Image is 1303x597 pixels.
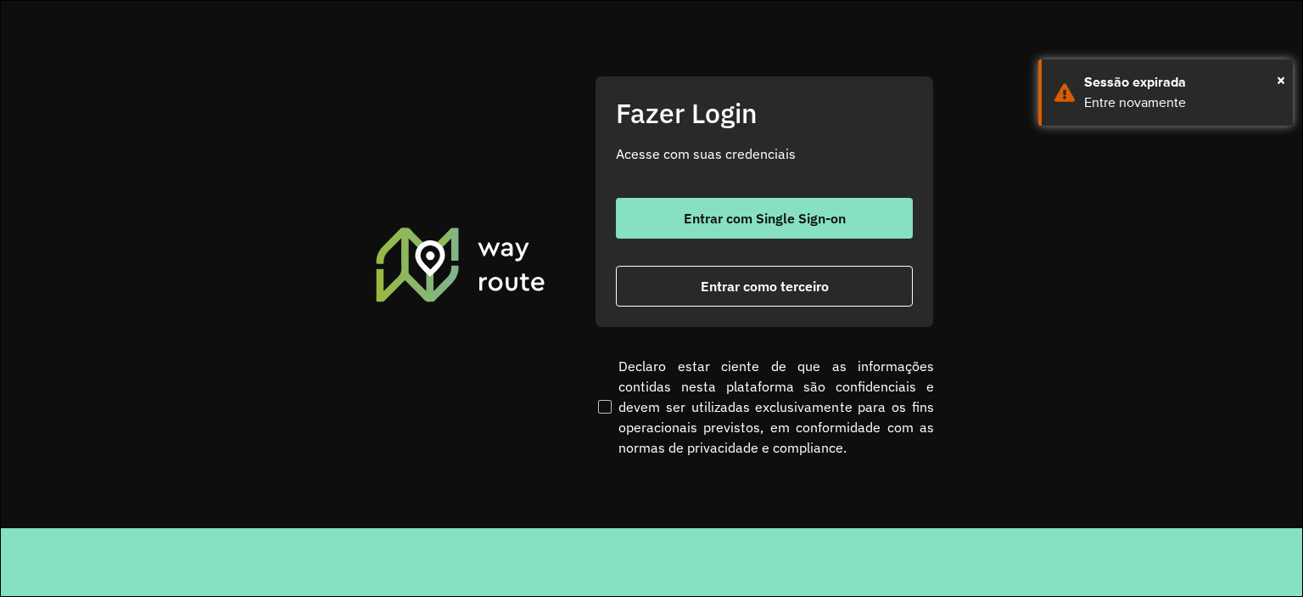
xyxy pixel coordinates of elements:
[701,279,829,293] span: Entrar como terceiro
[595,356,934,458] label: Declaro estar ciente de que as informações contidas nesta plataforma são confidenciais e devem se...
[616,97,913,129] h2: Fazer Login
[1277,67,1285,93] button: Close
[616,198,913,239] button: button
[616,144,913,164] p: Acesse com suas credenciais
[684,211,846,225] span: Entrar com Single Sign-on
[1084,93,1280,113] div: Entre novamente
[1084,72,1280,93] div: Sessão expirada
[616,266,913,307] button: button
[1277,67,1285,93] span: ×
[373,225,548,303] img: Roteirizador AmbevTech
